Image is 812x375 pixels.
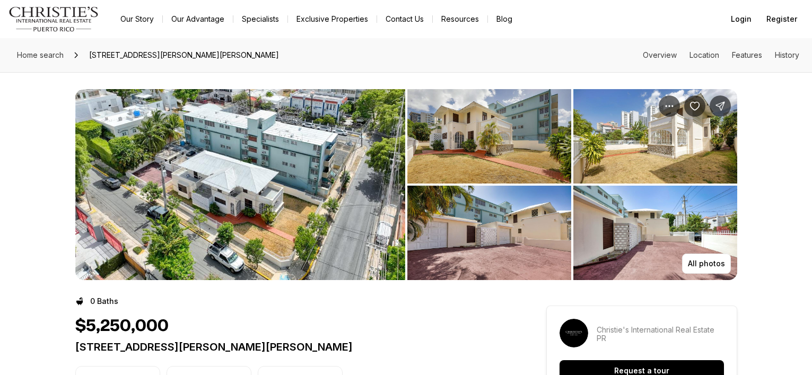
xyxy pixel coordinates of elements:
a: Specialists [233,12,287,27]
span: Register [766,15,797,23]
button: Property options [659,95,680,117]
li: 2 of 5 [407,89,737,280]
a: Blog [488,12,521,27]
a: Home search [13,47,68,64]
span: Login [731,15,752,23]
p: Request a tour [614,367,669,375]
img: logo [8,6,99,32]
a: Our Advantage [163,12,233,27]
p: [STREET_ADDRESS][PERSON_NAME][PERSON_NAME] [75,341,508,353]
button: Login [724,8,758,30]
nav: Page section menu [643,51,799,59]
button: Contact Us [377,12,432,27]
div: Listing Photos [75,89,737,280]
button: View image gallery [573,89,737,184]
button: All photos [682,254,731,274]
li: 1 of 5 [75,89,405,280]
span: [STREET_ADDRESS][PERSON_NAME][PERSON_NAME] [85,47,283,64]
button: View image gallery [75,89,405,280]
h1: $5,250,000 [75,316,169,336]
a: Exclusive Properties [288,12,377,27]
p: 0 Baths [90,297,118,306]
p: Christie's International Real Estate PR [597,326,724,343]
a: Resources [433,12,487,27]
button: View image gallery [407,89,571,184]
a: Skip to: History [775,50,799,59]
button: Register [760,8,804,30]
button: View image gallery [407,186,571,280]
a: Skip to: Overview [643,50,677,59]
button: Save Property: 1430 WILSON ST [684,95,705,117]
p: All photos [688,259,725,268]
a: Skip to: Location [689,50,719,59]
button: View image gallery [573,186,737,280]
button: Share Property: 1430 WILSON ST [710,95,731,117]
a: Our Story [112,12,162,27]
a: Skip to: Features [732,50,762,59]
span: Home search [17,50,64,59]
